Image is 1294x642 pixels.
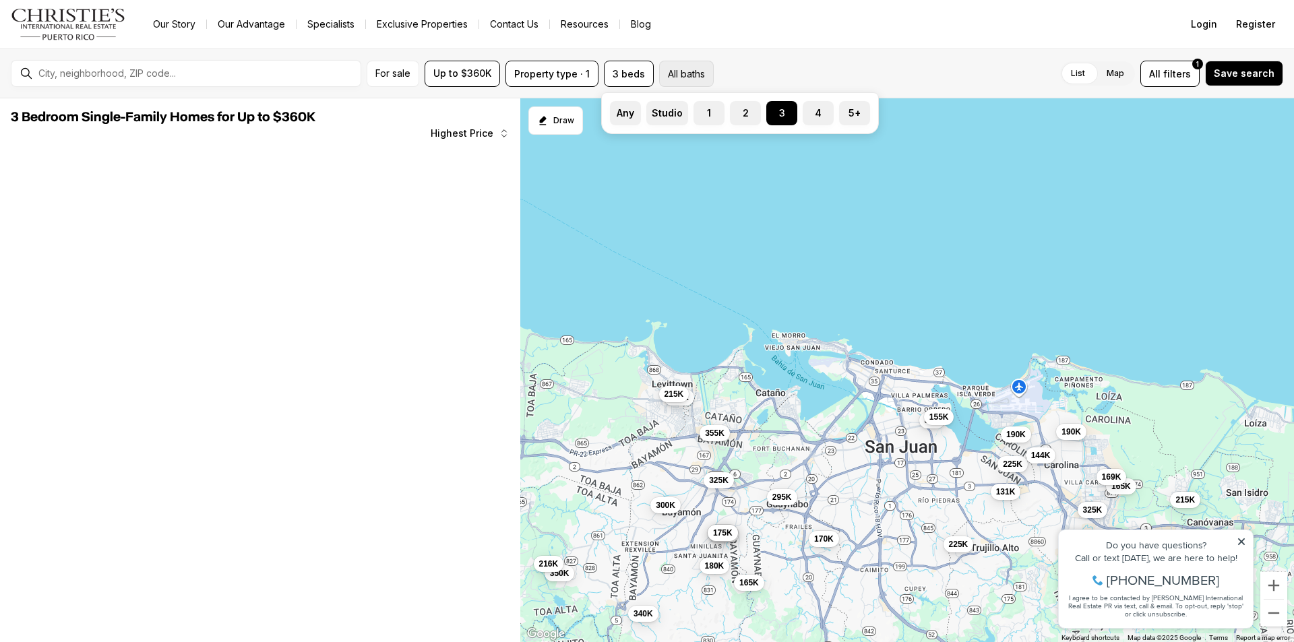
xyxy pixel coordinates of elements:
[944,536,974,552] button: 225K
[142,15,206,34] a: Our Story
[665,389,684,399] span: 215K
[949,539,968,550] span: 225K
[604,61,654,87] button: 3 beds
[1006,429,1026,440] span: 190K
[297,15,365,34] a: Specialists
[550,568,569,579] span: 350K
[1096,61,1135,86] label: Map
[545,565,575,581] button: 350K
[1083,505,1103,515] span: 325K
[1170,492,1200,508] button: 215K
[1128,634,1201,641] span: Map data ©2025 Google
[1236,634,1290,641] a: Report a map error
[656,500,675,511] span: 300K
[839,101,870,125] label: 5+
[14,43,195,53] div: Call or text [DATE], we are here to help!
[1106,478,1136,494] button: 165K
[704,472,734,488] button: 325K
[1183,11,1225,38] button: Login
[705,560,725,571] span: 180K
[207,15,296,34] a: Our Advantage
[650,497,681,513] button: 300K
[709,475,729,486] span: 325K
[431,128,493,139] span: Highest Price
[423,120,518,147] button: Highest Price
[730,101,761,125] label: 2
[1260,572,1287,599] button: Zoom in
[375,68,410,79] span: For sale
[628,606,658,622] button: 340K
[367,61,419,87] button: For sale
[1001,426,1031,443] button: 190K
[1228,11,1283,38] button: Register
[620,15,662,34] a: Blog
[659,386,689,402] button: 215K
[1236,19,1275,30] span: Register
[997,456,1028,472] button: 225K
[1209,634,1228,641] a: Terms (opens in new tab)
[1026,447,1056,463] button: 144K
[772,492,792,503] span: 295K
[1097,469,1127,485] button: 169K
[1056,424,1086,440] button: 190K
[814,534,834,544] span: 170K
[1111,481,1131,492] span: 165K
[1149,67,1161,81] span: All
[14,30,195,40] div: Do you have questions?
[669,392,689,403] span: 333K
[634,608,653,619] span: 340K
[996,486,1016,497] span: 131K
[766,101,797,125] label: 3
[1102,472,1121,482] span: 169K
[1191,19,1217,30] span: Login
[1060,61,1096,86] label: List
[505,61,598,87] button: Property type · 1
[366,15,479,34] a: Exclusive Properties
[1031,450,1051,461] span: 144K
[803,101,834,125] label: 4
[1260,600,1287,627] button: Zoom out
[1196,59,1199,69] span: 1
[534,556,564,572] button: 216K
[708,525,738,541] button: 175K
[425,61,500,87] button: Up to $360K
[929,412,949,422] span: 155K
[610,101,641,125] label: Any
[694,101,725,125] label: 1
[919,412,945,428] button: 81K
[713,527,733,538] span: 175K
[479,15,549,34] button: Contact Us
[1078,502,1108,518] button: 325K
[11,8,126,40] img: logo
[700,558,730,574] button: 180K
[11,110,315,124] span: 3 Bedroom Single-Family Homes for Up to $360K
[433,68,491,79] span: Up to $360K
[767,489,797,505] button: 295K
[705,428,725,439] span: 355K
[924,409,954,425] button: 155K
[1205,61,1283,86] button: Save search
[1163,67,1191,81] span: filters
[734,575,764,591] button: 165K
[991,484,1021,500] button: 131K
[659,61,714,87] button: All baths
[539,558,559,569] span: 216K
[1003,459,1022,470] span: 225K
[550,15,619,34] a: Resources
[1140,61,1200,87] button: Allfilters1
[809,531,839,547] button: 170K
[700,425,730,441] button: 355K
[1175,494,1195,505] span: 215K
[17,83,192,108] span: I agree to be contacted by [PERSON_NAME] International Real Estate PR via text, call & email. To ...
[739,577,759,588] span: 165K
[1061,426,1081,437] span: 190K
[528,106,583,135] button: Start drawing
[1214,68,1274,79] span: Save search
[646,101,688,125] label: Studio
[55,63,168,77] span: [PHONE_NUMBER]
